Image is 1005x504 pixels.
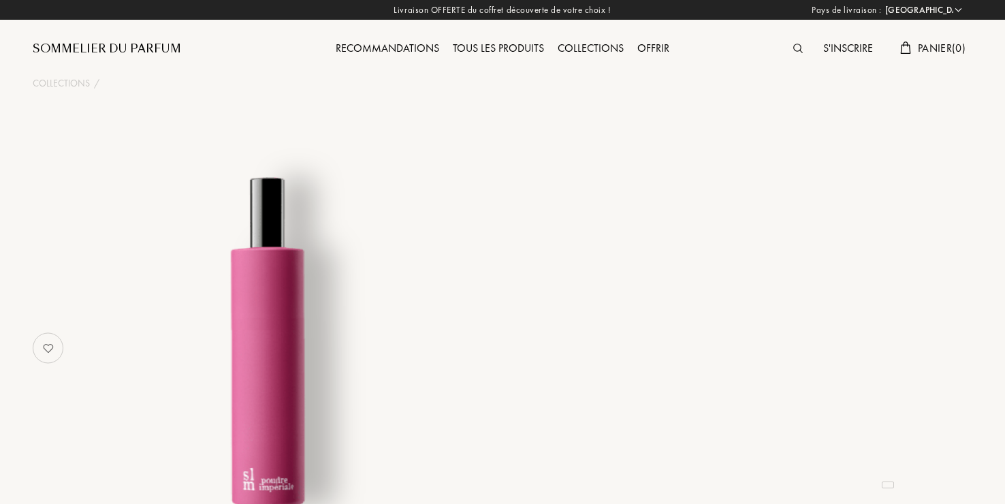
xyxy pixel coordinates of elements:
[631,41,676,55] a: Offrir
[631,40,676,58] div: Offrir
[446,41,551,55] a: Tous les produits
[446,40,551,58] div: Tous les produits
[900,42,911,54] img: cart.svg
[918,41,966,55] span: Panier ( 0 )
[35,334,62,362] img: no_like_p.png
[94,76,99,91] div: /
[329,40,446,58] div: Recommandations
[33,76,90,91] a: Collections
[329,41,446,55] a: Recommandations
[816,41,880,55] a: S'inscrire
[551,41,631,55] a: Collections
[816,40,880,58] div: S'inscrire
[793,44,803,53] img: search_icn.svg
[33,41,181,57] a: Sommelier du Parfum
[812,3,882,17] span: Pays de livraison :
[551,40,631,58] div: Collections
